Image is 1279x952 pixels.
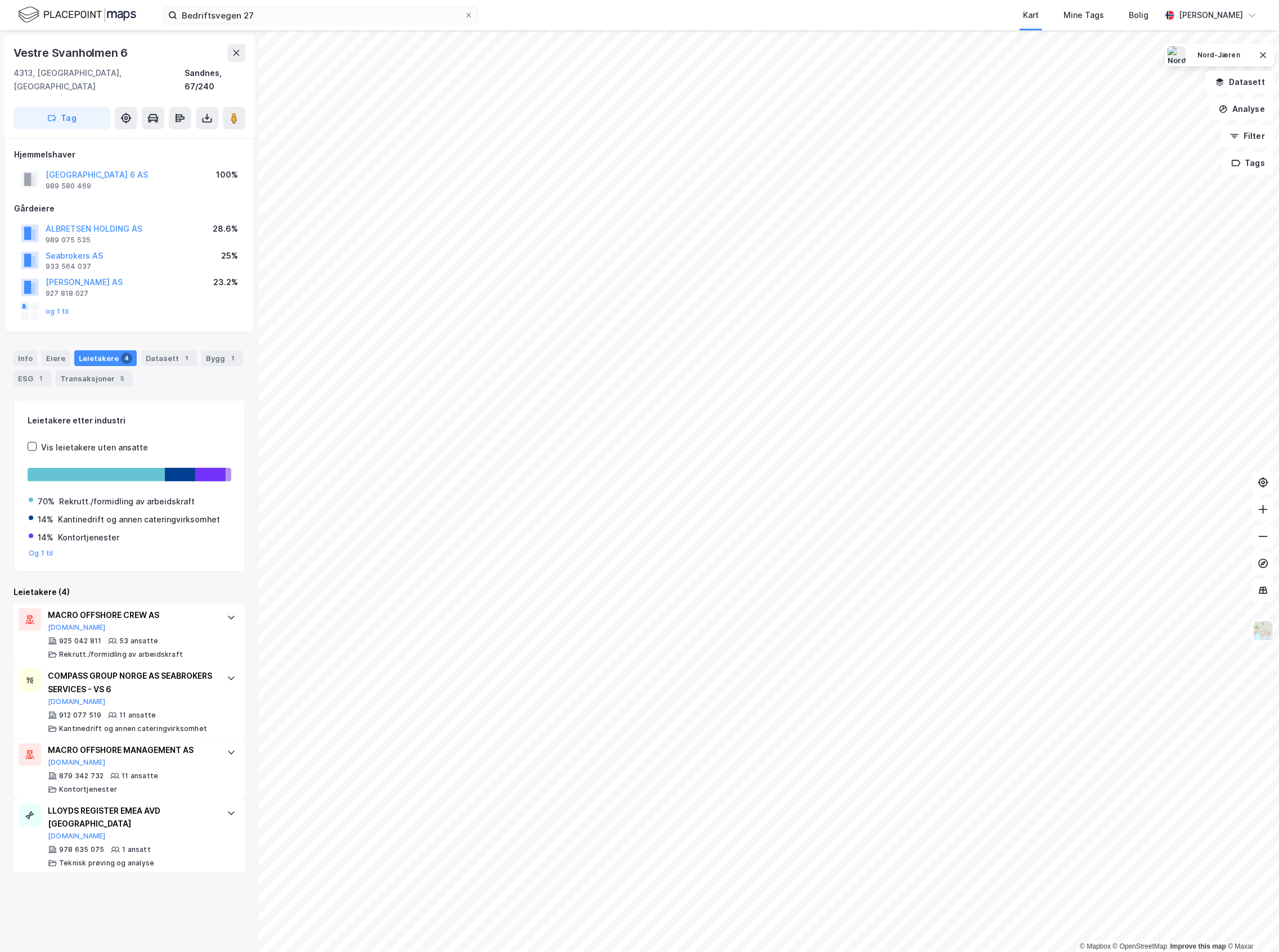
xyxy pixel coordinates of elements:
[185,66,245,93] div: Sandnes, 67/240
[48,758,106,767] button: [DOMAIN_NAME]
[221,249,238,263] div: 25%
[59,785,117,794] div: Kontortjenester
[14,44,130,62] div: Vestre Svanholmen 6
[38,495,55,508] div: 70%
[1080,942,1111,950] a: Mapbox
[1179,8,1243,22] div: [PERSON_NAME]
[48,743,216,757] div: MACRO OFFSHORE MANAGEMENT AS
[59,711,101,720] div: 912 077 519
[177,7,464,24] input: Søk på adresse, matrikkel, gårdeiere, leietakere eller personer
[48,804,216,831] div: LLOYDS REGISTER EMEA AVD [GEOGRAPHIC_DATA]
[14,371,51,386] div: ESG
[28,414,231,427] div: Leietakere etter industri
[213,222,238,236] div: 28.6%
[1063,8,1104,22] div: Mine Tags
[14,585,245,599] div: Leietakere (4)
[119,711,156,720] div: 11 ansatte
[1168,46,1186,64] img: Nord-Jæren
[46,236,91,245] div: 989 075 535
[14,350,37,366] div: Info
[1222,152,1274,174] button: Tags
[227,353,239,364] div: 1
[48,623,106,632] button: [DOMAIN_NAME]
[46,289,88,298] div: 927 818 027
[201,350,243,366] div: Bygg
[213,276,238,289] div: 23.2%
[56,371,133,386] div: Transaksjoner
[59,637,101,646] div: 925 042 811
[122,845,151,854] div: 1 ansatt
[38,531,53,544] div: 14%
[48,697,106,706] button: [DOMAIN_NAME]
[1129,8,1148,22] div: Bolig
[1253,620,1274,642] img: Z
[48,669,216,696] div: COMPASS GROUP NORGE AS SEABROKERS SERVICES - VS 6
[1223,898,1279,952] div: Kontrollprogram for chat
[1220,125,1274,147] button: Filter
[46,262,91,271] div: 933 564 037
[119,637,158,646] div: 53 ansatte
[14,202,245,215] div: Gårdeiere
[216,168,238,182] div: 100%
[1113,942,1168,950] a: OpenStreetMap
[1197,51,1240,60] div: Nord-Jæren
[141,350,197,366] div: Datasett
[29,549,53,558] button: Og 1 til
[1190,46,1247,64] button: Nord-Jæren
[35,373,47,384] div: 1
[59,650,183,659] div: Rekrutt./formidling av arbeidskraft
[46,182,91,191] div: 989 580 469
[59,771,104,780] div: 879 342 732
[48,832,106,841] button: [DOMAIN_NAME]
[1209,98,1274,120] button: Analyse
[121,353,132,364] div: 4
[48,608,216,622] div: MACRO OFFSHORE CREW AS
[1223,898,1279,952] iframe: Chat Widget
[181,353,192,364] div: 1
[1170,942,1226,950] a: Improve this map
[59,495,195,508] div: Rekrutt./formidling av arbeidskraft
[14,107,110,129] button: Tag
[59,859,154,868] div: Teknisk prøving og analyse
[122,771,158,780] div: 11 ansatte
[74,350,137,366] div: Leietakere
[59,845,104,854] div: 978 635 075
[41,441,148,454] div: Vis leietakere uten ansatte
[14,66,185,93] div: 4313, [GEOGRAPHIC_DATA], [GEOGRAPHIC_DATA]
[42,350,70,366] div: Eiere
[38,513,53,526] div: 14%
[1023,8,1039,22] div: Kart
[58,513,220,526] div: Kantinedrift og annen cateringvirksomhet
[59,724,207,733] div: Kantinedrift og annen cateringvirksomhet
[117,373,128,384] div: 5
[58,531,119,544] div: Kontortjenester
[1206,71,1274,93] button: Datasett
[18,5,136,25] img: logo.f888ab2527a4732fd821a326f86c7f29.svg
[14,148,245,161] div: Hjemmelshaver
